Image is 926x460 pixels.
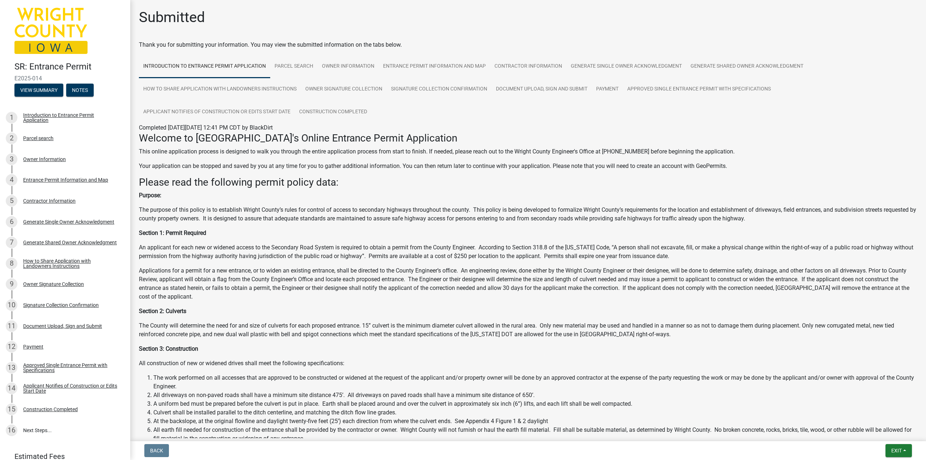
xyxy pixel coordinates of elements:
a: Generate Single Owner Acknowledgment [566,55,686,78]
div: 11 [6,320,17,332]
span: Back [150,448,163,453]
div: 2 [6,132,17,144]
div: Owner Signature Collection [23,282,84,287]
div: 3 [6,153,17,165]
strong: Section 3: Construction [139,345,198,352]
div: 10 [6,299,17,311]
a: Construction Completed [295,101,371,124]
div: 9 [6,278,17,290]
li: All driveways on non-paved roads shall have a minimum site distance 475’. All driveways on paved ... [153,391,917,400]
h3: Welcome to [GEOGRAPHIC_DATA]'s Online Entrance Permit Application [139,132,917,144]
div: 5 [6,195,17,207]
div: Contractor Information [23,198,76,203]
p: An applicant for each new or widened access to the Secondary Road System is required to obtain a ... [139,243,917,261]
a: Owner Signature Collection [301,78,387,101]
li: Culvert shall be installed parallel to the ditch centerline, and matching the ditch flow line gra... [153,408,917,417]
img: Wright County, Iowa [14,8,88,54]
a: Parcel search [270,55,318,78]
div: Owner Information [23,157,66,162]
span: Completed [DATE][DATE] 12:41 PM CDT by BlackDirt [139,124,273,131]
div: Applicant Notifies of Construction or Edits Start Date [23,383,119,393]
div: Generate Single Owner Acknowledgment [23,219,114,224]
wm-modal-confirm: Notes [66,88,94,93]
a: Introduction to Entrance Permit Application [139,55,270,78]
div: Thank you for submitting your information. You may view the submitted information on the tabs below. [139,41,917,49]
wm-modal-confirm: Summary [14,88,63,93]
a: Signature Collection Confirmation [387,78,492,101]
p: Your application can be stopped and saved by you at any time for you to gather additional informa... [139,162,917,170]
p: This online application process is designed to walk you through the entire application process fr... [139,147,917,156]
a: Document Upload, Sign and Submit [492,78,592,101]
a: Generate Shared Owner Acknowledgment [686,55,808,78]
span: Exit [891,448,902,453]
p: Applications for a permit for a new entrance, or to widen an existing entrance, shall be directed... [139,266,917,301]
li: The work performed on all accesses that are approved to be constructed or widened at the request ... [153,374,917,391]
div: Approved Single Entrance Permit with Specifications [23,363,119,373]
button: View Summary [14,84,63,97]
div: Introduction to Entrance Permit Application [23,113,119,123]
div: 8 [6,258,17,269]
strong: Section 1: Permit Required [139,229,206,236]
h4: SR: Entrance Permit [14,62,124,72]
button: Back [144,444,169,457]
div: Payment [23,344,43,349]
div: 12 [6,341,17,353]
div: 4 [6,174,17,186]
a: Owner Information [318,55,379,78]
div: 15 [6,404,17,415]
h1: Submitted [139,9,205,26]
strong: Section 2: Culverts [139,308,186,315]
div: 16 [6,425,17,436]
span: E2025-014 [14,75,116,82]
li: At the backslope, at the original flowline and daylight twenty-five feet (25’) each direction fro... [153,417,917,426]
div: Parcel search [23,136,54,141]
h3: Please read the following permit policy data: [139,176,917,189]
li: A uniform bed must be prepared before the culvert is put in place. Earth shall be placed around a... [153,400,917,408]
a: Contractor Information [490,55,566,78]
button: Notes [66,84,94,97]
div: 14 [6,383,17,394]
div: 13 [6,362,17,374]
button: Exit [885,444,912,457]
div: Entrance Permit Information and Map [23,177,108,182]
div: How to Share Application with Landowners Instructions [23,258,119,269]
div: Construction Completed [23,407,78,412]
div: Generate Shared Owner Acknowledgment [23,240,117,245]
a: Applicant Notifies of Construction or Edits Start Date [139,101,295,124]
a: Payment [592,78,623,101]
p: The purpose of this policy is to establish Wright County’s rules for control of access to seconda... [139,206,917,223]
p: The County will determine the need for and size of culverts for each proposed entrance. 15” culve... [139,321,917,339]
div: 6 [6,216,17,228]
div: Document Upload, Sign and Submit [23,324,102,329]
div: Signature Collection Confirmation [23,303,99,308]
a: Approved Single Entrance Permit with Specifications [623,78,775,101]
li: All earth fill needed for construction of the entrance shall be provided by the contractor or own... [153,426,917,443]
a: Entrance Permit Information and Map [379,55,490,78]
div: 1 [6,112,17,123]
p: All construction of new or widened drives shall meet the following specifications: [139,359,917,368]
strong: Purpose: [139,192,161,199]
a: How to Share Application with Landowners Instructions [139,78,301,101]
div: 7 [6,237,17,248]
